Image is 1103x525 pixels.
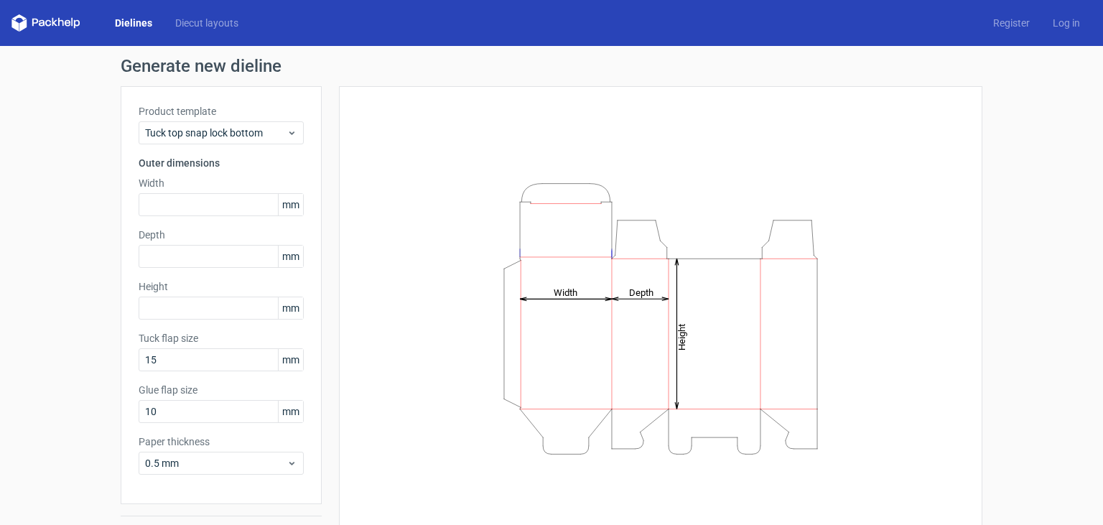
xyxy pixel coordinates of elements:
[676,323,687,350] tspan: Height
[139,279,304,294] label: Height
[278,297,303,319] span: mm
[278,194,303,215] span: mm
[629,287,653,297] tspan: Depth
[982,16,1041,30] a: Register
[121,57,982,75] h1: Generate new dieline
[139,435,304,449] label: Paper thickness
[278,401,303,422] span: mm
[139,383,304,397] label: Glue flap size
[139,228,304,242] label: Depth
[164,16,250,30] a: Diecut layouts
[139,176,304,190] label: Width
[278,349,303,371] span: mm
[554,287,577,297] tspan: Width
[103,16,164,30] a: Dielines
[139,331,304,345] label: Tuck flap size
[145,456,287,470] span: 0.5 mm
[278,246,303,267] span: mm
[1041,16,1092,30] a: Log in
[139,156,304,170] h3: Outer dimensions
[139,104,304,119] label: Product template
[145,126,287,140] span: Tuck top snap lock bottom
